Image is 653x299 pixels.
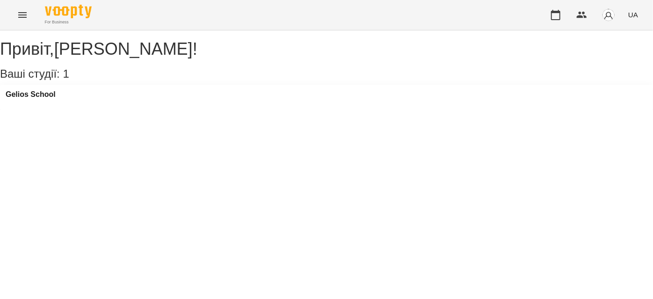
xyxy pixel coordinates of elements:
[45,5,92,18] img: Voopty Logo
[628,10,638,20] span: UA
[6,90,56,99] a: Gelios School
[45,19,92,25] span: For Business
[63,67,69,80] span: 1
[602,8,615,22] img: avatar_s.png
[11,4,34,26] button: Menu
[624,6,642,23] button: UA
